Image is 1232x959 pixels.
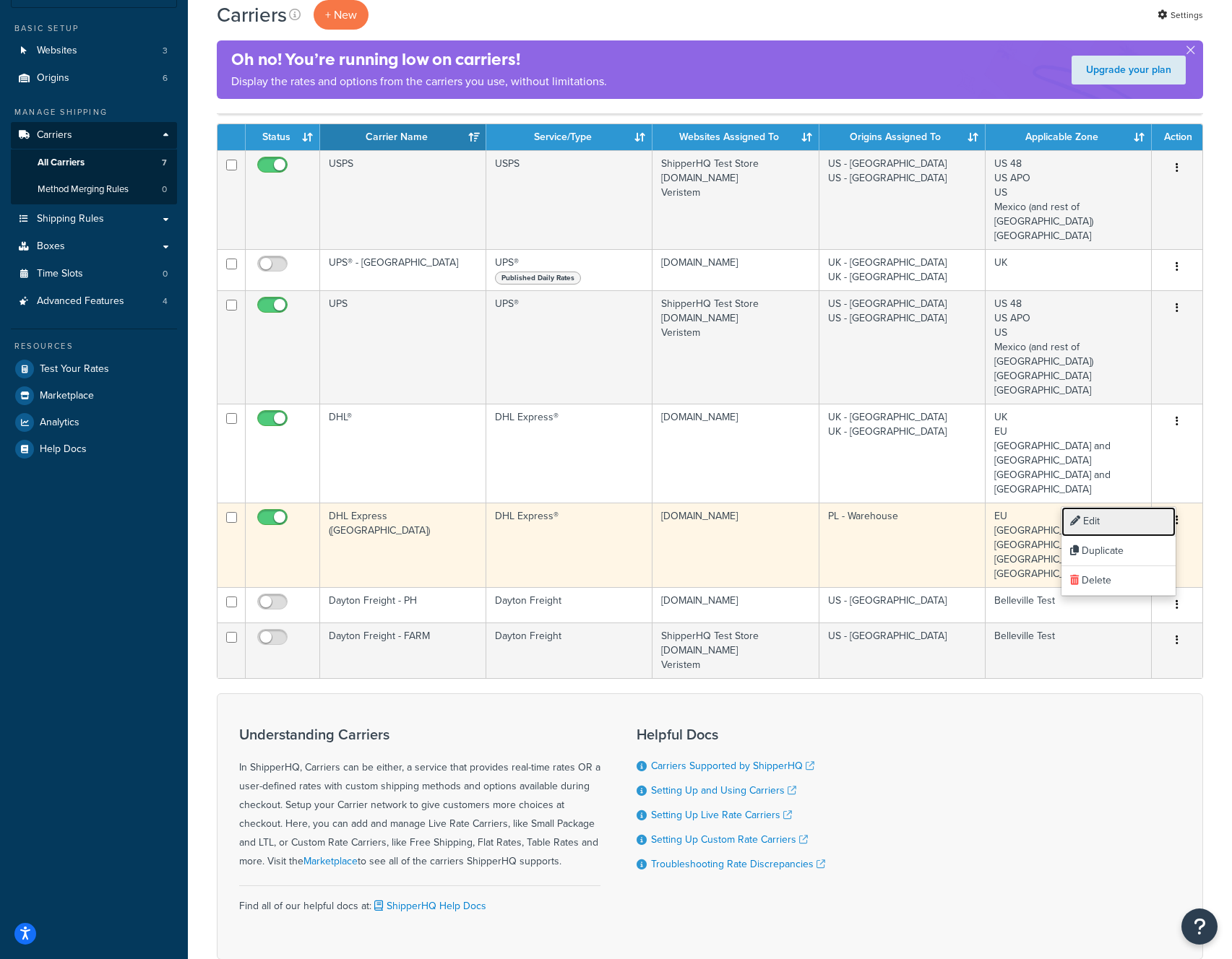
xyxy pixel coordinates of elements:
[371,898,486,914] a: ShipperHQ Help Docs
[11,340,177,352] div: Resources
[486,290,652,404] td: UPS®
[40,390,94,402] span: Marketplace
[37,295,124,308] span: Advanced Features
[11,206,177,233] a: Shipping Rules
[37,240,65,253] span: Boxes
[652,622,819,678] td: ShipperHQ Test Store [DOMAIN_NAME] Veristem
[486,622,652,678] td: Dayton Freight
[37,72,69,84] span: Origins
[819,587,986,622] td: US - [GEOGRAPHIC_DATA]
[163,295,168,308] span: 4
[652,503,819,587] td: [DOMAIN_NAME]
[40,417,79,429] span: Analytics
[37,129,72,142] span: Carriers
[986,404,1152,503] td: UK EU [GEOGRAPHIC_DATA] and [GEOGRAPHIC_DATA] [GEOGRAPHIC_DATA] and [GEOGRAPHIC_DATA]
[819,503,986,587] td: PL - Warehouse
[819,290,986,404] td: US - [GEOGRAPHIC_DATA] US - [GEOGRAPHIC_DATA]
[37,268,83,280] span: Time Slots
[162,157,167,169] span: 7
[11,122,177,149] a: Carriers
[320,622,486,678] td: Dayton Freight - FARM
[231,71,607,92] p: Display the rates and options from the carriers you use, without limitations.
[11,409,177,435] a: Analytics
[486,587,652,622] td: Dayton Freight
[320,249,486,290] td: UPS® - [GEOGRAPHIC_DATA]
[11,288,177,315] li: Advanced Features
[11,176,177,203] li: Method Merging Rules
[1158,5,1203,25] a: Settings
[819,404,986,503] td: UK - [GEOGRAPHIC_DATA] UK - [GEOGRAPHIC_DATA]
[217,1,287,29] h1: Carriers
[11,261,177,287] li: Time Slots
[486,503,652,587] td: DHL Express®
[11,38,177,64] a: Websites 3
[40,443,87,456] span: Help Docs
[11,233,177,260] a: Boxes
[486,150,652,249] td: USPS
[495,272,581,285] span: Published Daily Rates
[38,183,129,196] span: Method Merging Rules
[239,726,600,871] div: In ShipperHQ, Carriers can be either, a service that provides real-time rates OR a user-defined r...
[231,48,607,71] h4: Oh no! You’re running low on carriers!
[320,150,486,249] td: USPS
[819,249,986,290] td: UK - [GEOGRAPHIC_DATA] UK - [GEOGRAPHIC_DATA]
[652,150,819,249] td: ShipperHQ Test Store [DOMAIN_NAME] Veristem
[303,854,358,869] a: Marketplace
[11,288,177,315] a: Advanced Features 4
[986,622,1152,678] td: Belleville Test
[239,726,600,742] h3: Understanding Carriers
[651,783,796,798] a: Setting Up and Using Carriers
[486,124,652,150] th: Service/Type: activate to sort column ascending
[1061,566,1176,596] a: Delete
[986,249,1152,290] td: UK
[651,758,814,773] a: Carriers Supported by ShipperHQ
[652,404,819,503] td: [DOMAIN_NAME]
[819,124,986,150] th: Origins Assigned To: activate to sort column ascending
[11,22,177,35] div: Basic Setup
[986,150,1152,249] td: US 48 US APO US Mexico (and rest of [GEOGRAPHIC_DATA]) [GEOGRAPHIC_DATA]
[162,183,167,196] span: 0
[37,45,77,57] span: Websites
[246,124,320,150] th: Status: activate to sort column ascending
[11,149,177,176] a: All Carriers 7
[486,249,652,290] td: UPS®
[986,503,1152,587] td: EU [GEOGRAPHIC_DATA] and [GEOGRAPHIC_DATA] [GEOGRAPHIC_DATA] and [GEOGRAPHIC_DATA]
[320,587,486,622] td: Dayton Freight - PH
[11,38,177,64] li: Websites
[320,503,486,587] td: DHL Express ([GEOGRAPHIC_DATA])
[1072,56,1186,84] a: Upgrade your plan
[652,124,819,150] th: Websites Assigned To: activate to sort column ascending
[11,356,177,382] a: Test Your Rates
[11,122,177,204] li: Carriers
[637,726,825,742] h3: Helpful Docs
[986,290,1152,404] td: US 48 US APO US Mexico (and rest of [GEOGRAPHIC_DATA]) [GEOGRAPHIC_DATA] [GEOGRAPHIC_DATA]
[320,290,486,404] td: UPS
[651,832,808,847] a: Setting Up Custom Rate Carriers
[37,213,104,225] span: Shipping Rules
[11,436,177,462] a: Help Docs
[11,383,177,409] a: Marketplace
[38,157,85,169] span: All Carriers
[652,587,819,622] td: [DOMAIN_NAME]
[163,268,168,280] span: 0
[651,856,825,872] a: Troubleshooting Rate Discrepancies
[1181,908,1218,945] button: Open Resource Center
[320,404,486,503] td: DHL®
[11,65,177,92] a: Origins 6
[1061,537,1176,566] a: Duplicate
[986,124,1152,150] th: Applicable Zone: activate to sort column ascending
[163,72,168,84] span: 6
[819,150,986,249] td: US - [GEOGRAPHIC_DATA] US - [GEOGRAPHIC_DATA]
[651,807,792,823] a: Setting Up Live Rate Carriers
[11,65,177,92] li: Origins
[11,261,177,287] a: Time Slots 0
[40,363,109,376] span: Test Your Rates
[11,149,177,176] li: All Carriers
[1152,124,1202,150] th: Action
[652,249,819,290] td: [DOMAIN_NAME]
[986,587,1152,622] td: Belleville Test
